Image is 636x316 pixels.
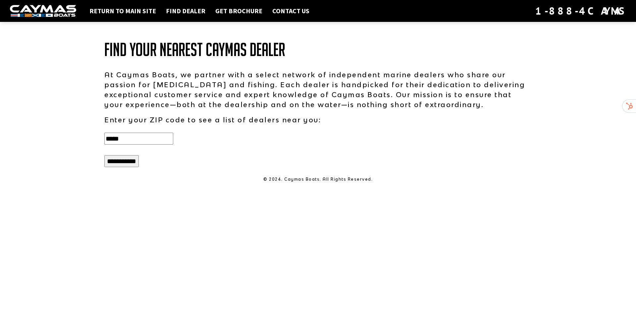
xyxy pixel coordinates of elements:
[104,176,532,182] p: © 2024. Caymas Boats. All Rights Reserved.
[163,7,209,15] a: Find Dealer
[104,40,532,60] h1: Find Your Nearest Caymas Dealer
[86,7,159,15] a: Return to main site
[535,4,626,18] div: 1-888-4CAYMAS
[269,7,313,15] a: Contact Us
[10,5,76,17] img: white-logo-c9c8dbefe5ff5ceceb0f0178aa75bf4bb51f6bca0971e226c86eb53dfe498488.png
[104,70,532,109] p: At Caymas Boats, we partner with a select network of independent marine dealers who share our pas...
[104,115,532,125] p: Enter your ZIP code to see a list of dealers near you:
[212,7,266,15] a: Get Brochure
